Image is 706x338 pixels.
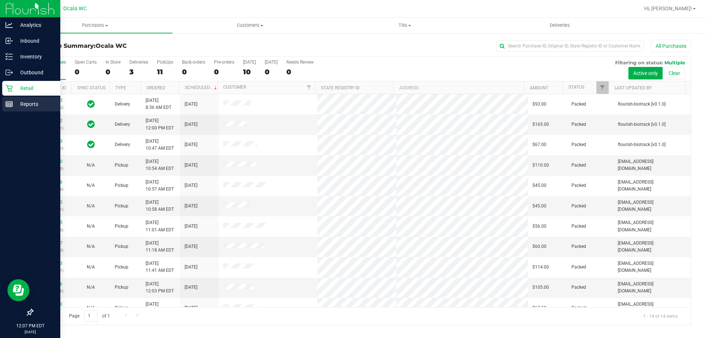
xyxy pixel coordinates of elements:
[185,182,197,189] span: [DATE]
[63,310,116,322] span: Page of 1
[42,200,63,205] a: 11983163
[115,284,128,291] span: Pickup
[618,101,666,108] span: flourish-biotrack [v0.1.0]
[87,203,95,210] button: N/A
[32,43,252,49] h3: Purchase Summary:
[87,182,95,189] button: N/A
[129,60,148,65] div: Deliveries
[87,284,95,291] button: N/A
[223,85,246,90] a: Customer
[482,18,637,33] a: Deliveries
[571,121,586,128] span: Packed
[185,141,197,148] span: [DATE]
[115,85,126,90] a: Type
[532,141,546,148] span: $67.00
[75,68,97,76] div: 0
[618,281,687,295] span: [EMAIL_ADDRESS][DOMAIN_NAME]
[185,284,197,291] span: [DATE]
[6,69,13,76] inline-svg: Outbound
[618,141,666,148] span: flourish-biotrack [v0.1.0]
[540,22,580,29] span: Deliveries
[87,223,95,230] button: N/A
[87,224,95,229] span: Not Applicable
[106,68,121,76] div: 0
[87,243,95,250] button: N/A
[664,60,685,65] span: Multiple
[115,101,130,108] span: Delivery
[146,199,174,213] span: [DATE] 10:58 AM EDT
[6,21,13,29] inline-svg: Analytics
[146,260,174,274] span: [DATE] 11:41 AM EDT
[571,101,586,108] span: Packed
[115,141,130,148] span: Delivery
[615,60,663,65] span: Filtering on status:
[532,223,546,230] span: $56.00
[628,67,663,79] button: Active only
[157,68,173,76] div: 11
[157,60,173,65] div: PickUps
[321,85,360,90] a: State Registry ID
[286,68,314,76] div: 0
[96,42,127,49] span: Ocala WC
[129,68,148,76] div: 3
[618,260,687,274] span: [EMAIL_ADDRESS][DOMAIN_NAME]
[571,182,586,189] span: Packed
[13,21,57,29] p: Analytics
[42,281,63,287] a: 11983846
[618,240,687,254] span: [EMAIL_ADDRESS][DOMAIN_NAME]
[146,97,171,111] span: [DATE] 8:36 AM EDT
[243,68,256,76] div: 10
[115,243,128,250] span: Pickup
[532,101,546,108] span: $93.00
[87,119,95,129] span: In Sync
[571,264,586,271] span: Packed
[13,84,57,93] p: Retail
[618,199,687,213] span: [EMAIL_ADDRESS][DOMAIN_NAME]
[618,179,687,193] span: [EMAIL_ADDRESS][DOMAIN_NAME]
[185,243,197,250] span: [DATE]
[185,264,197,271] span: [DATE]
[42,139,63,144] a: 11983153
[115,203,128,210] span: Pickup
[185,85,218,90] a: Scheduled
[87,203,95,209] span: Not Applicable
[532,243,546,250] span: $60.00
[13,52,57,61] p: Inventory
[182,60,205,65] div: Back-orders
[13,36,57,45] p: Inbound
[618,301,687,315] span: [EMAIL_ADDRESS][DOMAIN_NAME]
[6,85,13,92] inline-svg: Retail
[3,323,57,329] p: 12:07 PM EDT
[327,18,482,33] a: Tills
[146,138,174,152] span: [DATE] 10:47 AM EDT
[328,22,482,29] span: Tills
[185,121,197,128] span: [DATE]
[532,121,549,128] span: $165.00
[87,162,95,169] button: N/A
[532,284,549,291] span: $105.00
[146,158,174,172] span: [DATE] 10:54 AM EDT
[115,182,128,189] span: Pickup
[87,305,95,310] span: Not Applicable
[146,301,174,315] span: [DATE] 12:02 PM EDT
[530,85,548,90] a: Amount
[115,264,128,271] span: Pickup
[651,40,691,52] button: All Purchases
[146,179,174,193] span: [DATE] 10:57 AM EDT
[115,121,130,128] span: Delivery
[618,219,687,233] span: [EMAIL_ADDRESS][DOMAIN_NAME]
[42,241,63,246] a: 11983347
[6,100,13,108] inline-svg: Reports
[87,244,95,249] span: Not Applicable
[146,281,174,295] span: [DATE] 12:03 PM EDT
[614,85,652,90] a: Last Updated By
[568,85,584,90] a: Status
[532,264,549,271] span: $114.00
[42,261,63,266] a: 11983683
[185,203,197,210] span: [DATE]
[644,6,692,11] span: Hi, [PERSON_NAME]!
[571,203,586,210] span: Packed
[42,159,63,164] a: 11983000
[214,68,234,76] div: 0
[182,68,205,76] div: 0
